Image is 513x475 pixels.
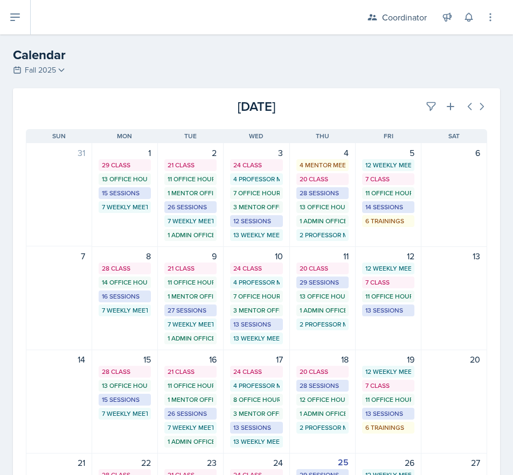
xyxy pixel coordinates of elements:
div: 12 Office Hours [300,395,345,405]
div: 21 Class [168,264,213,273]
div: 14 [33,353,85,366]
div: 21 Class [168,160,213,170]
div: 8 [99,250,151,263]
div: 12 Weekly Meetings [365,160,411,170]
div: 20 Class [300,174,345,184]
div: 26 [362,456,414,469]
div: 11 Office Hours [168,381,213,391]
div: 6 Trainings [365,216,411,226]
div: 12 Sessions [233,216,279,226]
span: Fri [384,131,393,141]
div: 13 [428,250,480,263]
div: 4 Professor Meetings [233,278,279,287]
div: 31 [33,146,85,159]
div: 15 Sessions [102,188,148,198]
div: 7 Class [365,174,411,184]
span: Sat [448,131,460,141]
div: 7 [33,250,85,263]
div: 3 [230,146,282,159]
div: 12 Weekly Meetings [365,367,411,377]
div: 29 Sessions [300,278,345,287]
div: 1 Mentor Office Hour [168,395,213,405]
div: 13 Sessions [233,423,279,433]
span: Wed [249,131,264,141]
div: 24 Class [233,160,279,170]
div: 18 [296,353,349,366]
div: 1 Mentor Office Hour [168,188,213,198]
div: 20 [428,353,480,366]
div: 11 Office Hours [168,174,213,184]
span: Mon [117,131,132,141]
div: 5 [362,146,414,159]
div: 28 Sessions [300,381,345,391]
div: 1 Admin Office Hour [300,306,345,315]
div: 2 Professor Meetings [300,423,345,433]
div: 9 [164,250,217,263]
div: 6 [428,146,480,159]
div: 15 [99,353,151,366]
div: 11 Office Hours [168,278,213,287]
div: 13 Sessions [233,320,279,329]
div: 7 Weekly Meetings [102,409,148,419]
div: 1 Mentor Office Hour [168,292,213,301]
div: 13 Weekly Meetings [233,437,279,446]
div: 11 Office Hours [365,188,411,198]
div: 1 Admin Office Hour [300,409,345,419]
span: Tue [184,131,197,141]
div: 7 Class [365,278,411,287]
div: 11 Office Hours [365,395,411,405]
div: 3 Mentor Office Hours [233,202,279,212]
div: 13 Sessions [365,306,411,315]
div: 13 Sessions [365,409,411,419]
div: 1 Admin Office Hour [168,334,213,343]
div: 13 Weekly Meetings [233,230,279,240]
div: 14 Office Hours [102,278,148,287]
div: 26 Sessions [168,409,213,419]
div: 13 Office Hours [300,292,345,301]
div: 4 Professor Meetings [233,381,279,391]
div: 7 Weekly Meetings [102,202,148,212]
div: 27 Sessions [168,306,213,315]
div: 24 Class [233,367,279,377]
div: 11 Office Hours [365,292,411,301]
div: 13 Office Hours [300,202,345,212]
div: 19 [362,353,414,366]
div: 2 [164,146,217,159]
div: 10 [230,250,282,263]
div: 1 Admin Office Hour [300,216,345,226]
span: Sun [52,131,66,141]
div: 20 Class [300,264,345,273]
div: [DATE] [179,97,333,116]
div: Coordinator [382,11,427,24]
div: 24 [230,456,282,469]
div: 28 Sessions [300,188,345,198]
div: 25 [296,456,349,469]
div: 3 Mentor Office Hours [233,409,279,419]
div: 23 [164,456,217,469]
div: 29 Class [102,160,148,170]
div: 7 Weekly Meetings [168,216,213,226]
div: 20 Class [300,367,345,377]
div: 7 Class [365,381,411,391]
div: 1 Admin Office Hour [168,230,213,240]
div: 12 [362,250,414,263]
div: 24 Class [233,264,279,273]
div: 15 Sessions [102,395,148,405]
div: 28 Class [102,264,148,273]
div: 16 [164,353,217,366]
div: 13 Office Hours [102,381,148,391]
div: 21 Class [168,367,213,377]
div: 14 Sessions [365,202,411,212]
span: Thu [316,131,329,141]
div: 13 Office Hours [102,174,148,184]
div: 6 Trainings [365,423,411,433]
div: 7 Weekly Meetings [168,320,213,329]
div: 7 Office Hours [233,292,279,301]
div: 27 [428,456,480,469]
div: 2 Professor Meetings [300,320,345,329]
div: 17 [230,353,282,366]
div: 4 Professor Meetings [233,174,279,184]
div: 22 [99,456,151,469]
div: 13 Weekly Meetings [233,334,279,343]
div: 12 Weekly Meetings [365,264,411,273]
